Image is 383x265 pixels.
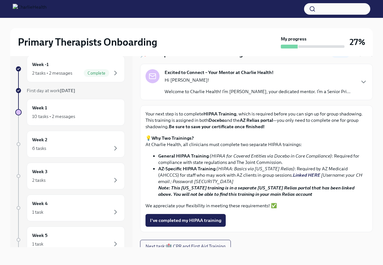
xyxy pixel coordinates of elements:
p: Hi [PERSON_NAME]! [165,77,351,83]
strong: AZ Relias portal [240,117,273,123]
button: Next task:🏥 CPR and First Aid Training [140,240,231,253]
a: Week 32 tasks [15,163,125,189]
a: Linked HERE [293,172,320,178]
strong: Why Two Trainings? [152,135,194,141]
p: Your next step is to complete , which is required before you can sign up for group shadowing. Thi... [145,111,367,130]
p: We appreciate your flexibility in meeting these requirements! ✅ [145,202,367,209]
p: Welcome to Charlie Health! I’m [PERSON_NAME], your dedicated mentor. I’m a Senior Pri... [165,88,351,95]
h6: Week 4 [32,200,48,207]
h6: Week 3 [32,168,47,175]
li: : Required by AZ Medicaid (AHCCCS) for staff who may work with AZ clients in group sessions. [158,166,367,197]
h6: Week 2 [32,136,47,143]
span: Complete [84,71,109,76]
li: : Required for compliance with state regulations and The Joint Commission. [158,153,367,166]
a: Week 26 tasks [15,131,125,158]
strong: Excited to Connect – Your Mentor at Charlie Health! [165,69,273,76]
a: Week -12 tasks • 2 messagesComplete [15,55,125,82]
strong: AZ-Specific HIPAA Training [158,166,216,172]
h6: Week -1 [32,61,49,68]
div: 6 tasks [32,145,46,151]
div: 2 tasks • 2 messages [32,70,72,76]
h2: Primary Therapists Onboarding [18,36,157,48]
strong: My progress [281,36,307,42]
h6: Week 5 [32,232,47,239]
h6: Week 1 [32,104,47,111]
div: 2 tasks [32,177,46,183]
div: 10 tasks • 2 messages [32,113,75,120]
em: (HIPAA: Basics via [US_STATE] Relias) [216,166,294,172]
strong: Be sure to save your certificate once finished! [169,124,265,129]
span: First day at work [27,88,75,93]
strong: [DATE] [359,52,373,56]
button: I've completed my HIPAA training [145,214,226,227]
em: (HIPAA for Covered Entities via Docebo in Core Compliance) [210,153,332,159]
img: CharlieHealth [13,4,46,14]
a: First day at work[DATE] [15,87,125,94]
strong: General HIPAA Training [158,153,209,159]
p: 💡 At Charlie Health, all clinicians must complete two separate HIPAA trainings: [145,135,367,148]
span: Due [352,52,373,56]
strong: [DATE] [60,88,75,93]
a: Week 110 tasks • 2 messages [15,99,125,126]
a: Week 51 task [15,226,125,253]
div: 1 task [32,209,43,215]
span: Next task : 🏥 CPR and First Aid Training [145,243,225,249]
strong: HIPAA Training [203,111,236,117]
h3: 27% [350,36,365,48]
strong: Docebo [209,117,224,123]
div: 1 task [32,241,43,247]
strong: Note: This [US_STATE] training is in a separate [US_STATE] Relias portal that has been linked abo... [158,185,354,197]
span: I've completed my HIPAA training [150,217,221,224]
a: Week 41 task [15,195,125,221]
